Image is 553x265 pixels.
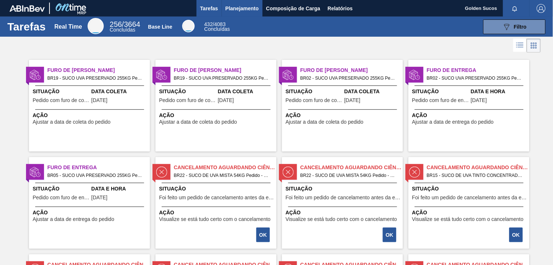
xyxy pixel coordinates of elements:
span: Ação [286,112,401,119]
div: Completar tarefa: 29757371 [257,227,271,243]
span: BR05 - SUCO UVA PRESERVADO 255KG Pedido - 1986341 [47,171,144,179]
span: Data e Hora [91,185,148,193]
span: Tarefas [200,4,218,13]
h1: Tarefas [7,22,46,31]
button: OK [383,228,396,242]
img: TNhmsLtSVTkK8tSr43FrP2fwEKptu5GPRR3wAAAABJRU5ErkJggg== [10,5,45,12]
span: Pedido com furo de coleta [286,98,343,103]
div: Base Line [148,24,172,30]
span: Ação [412,112,528,119]
span: Data e Hora [471,88,528,95]
span: Furo de Coleta [174,66,276,74]
img: status [283,69,294,80]
span: Visualize se está tudo certo com o cancelamento [159,217,271,222]
img: status [409,69,420,80]
div: Completar tarefa: 29757375 [384,227,397,243]
span: Data Coleta [344,88,401,95]
span: / 4083 [204,21,226,27]
span: Situação [159,185,275,193]
span: 13/08/2025 [91,98,107,103]
button: Notificações [503,3,527,14]
span: Pedido com furo de coleta [159,98,216,103]
span: Ação [412,209,528,217]
button: OK [256,228,270,242]
span: Situação [286,185,401,193]
span: Ajustar a data de coleta do pedido [33,119,111,125]
span: Concluídas [110,27,135,33]
span: Pedido com furo de coleta [33,98,89,103]
span: 256 [110,20,122,28]
span: Planejamento [226,4,259,13]
button: OK [509,228,523,242]
span: Furo de Coleta [300,66,403,74]
span: 15/07/2025, [91,195,107,200]
span: Situação [412,88,469,95]
span: 11/08/2025 [344,98,360,103]
div: Base Line [182,20,195,32]
img: status [156,69,167,80]
img: status [283,167,294,178]
span: Cancelamento aguardando ciência [300,164,403,171]
span: Ação [159,209,275,217]
span: Foi feito um pedido de cancelamento antes da etapa de aguardando faturamento [286,195,401,200]
span: Foi feito um pedido de cancelamento antes da etapa de aguardando faturamento [412,195,528,200]
div: Real Time [54,23,82,30]
span: Situação [33,185,89,193]
div: Base Line [204,22,230,32]
span: Filtro [514,24,527,30]
span: Furo de Entrega [47,164,150,171]
span: BR02 - SUCO UVA PRESERVADO 255KG Pedido - 2003604 [300,74,397,82]
img: Logout [537,4,546,13]
span: Situação [159,88,216,95]
span: Composição de Carga [266,4,321,13]
span: 13/08/2025, [471,98,487,103]
span: Ajustar a data de coleta do pedido [286,119,364,125]
div: Real Time [110,21,140,32]
img: status [30,69,41,80]
span: BR19 - SUCO UVA PRESERVADO 255KG Pedido - 1981397 [174,74,271,82]
span: Visualize se está tudo certo com o cancelamento [286,217,397,222]
span: Pedido com furo de entrega [412,98,469,103]
div: Real Time [88,18,104,34]
img: status [156,167,167,178]
span: 432 [204,21,213,27]
span: Foi feito um pedido de cancelamento antes da etapa de aguardando faturamento [159,195,275,200]
span: Data Coleta [91,88,148,95]
div: Visão em Cards [527,39,541,52]
div: Completar tarefa: 29757376 [510,227,524,243]
span: BR02 - SUCO UVA PRESERVADO 255KG Pedido - 1990797 [427,74,524,82]
span: Ação [33,209,148,217]
span: Ação [33,112,148,119]
span: BR19 - SUCO UVA PRESERVADO 255KG Pedido - 1981396 [47,74,144,82]
div: Visão em Lista [513,39,527,52]
button: Filtro [483,19,546,34]
span: 16/08/2025 [218,98,234,103]
span: Situação [286,88,343,95]
span: Ajustar a data de entrega do pedido [412,119,494,125]
span: Relatórios [328,4,353,13]
span: BR22 - SUCO DE UVA MISTA 54KG Pedido - 560507 [300,171,397,179]
span: / 3664 [110,20,140,28]
img: status [409,167,420,178]
span: Furo de Entrega [427,66,530,74]
span: Ação [286,209,401,217]
span: Concluídas [204,26,230,32]
span: Cancelamento aguardando ciência [427,164,530,171]
img: status [30,167,41,178]
span: Ação [159,112,275,119]
span: Situação [412,185,528,193]
span: Ajustar a data de coleta do pedido [159,119,237,125]
span: Situação [33,88,89,95]
span: Visualize se está tudo certo com o cancelamento [412,217,524,222]
span: BR15 - SUCO DE UVA TINTO CONCENTRADO Pedido - 583159 [427,171,524,179]
span: Pedido com furo de entrega [33,195,89,200]
span: Ajustar a data de entrega do pedido [33,217,114,222]
span: BR22 - SUCO DE UVA MISTA 54KG Pedido - 493273 [174,171,271,179]
span: Cancelamento aguardando ciência [174,164,276,171]
span: Data Coleta [218,88,275,95]
span: Furo de Coleta [47,66,150,74]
